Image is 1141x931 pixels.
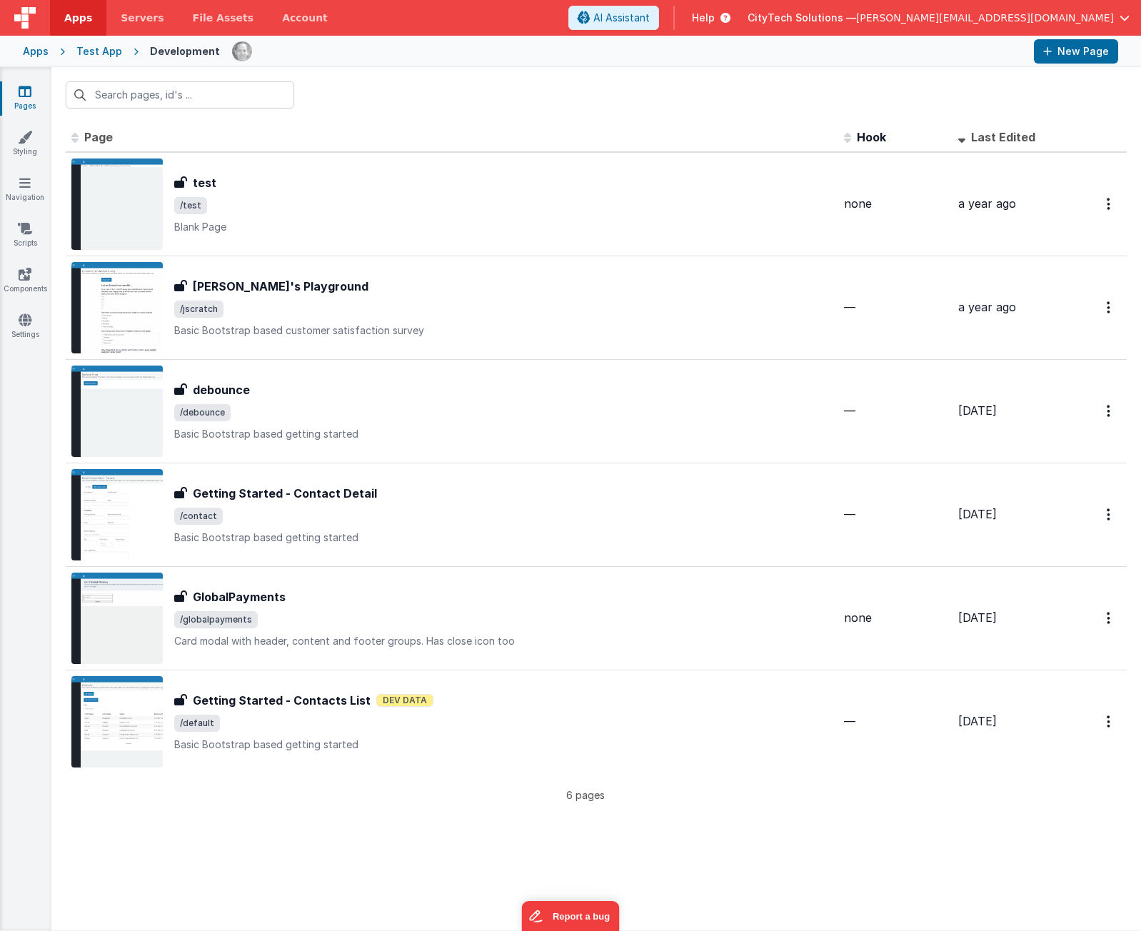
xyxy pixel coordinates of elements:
[958,714,997,728] span: [DATE]
[856,11,1114,25] span: [PERSON_NAME][EMAIL_ADDRESS][DOMAIN_NAME]
[958,300,1016,314] span: a year ago
[522,901,620,931] iframe: Marker.io feedback button
[193,485,377,502] h3: Getting Started - Contact Detail
[174,220,833,234] p: Blank Page
[232,41,252,61] img: e92780d1901cbe7d843708aaaf5fdb33
[1098,603,1121,633] button: Options
[958,610,997,625] span: [DATE]
[1034,39,1118,64] button: New Page
[174,427,833,441] p: Basic Bootstrap based getting started
[76,44,122,59] div: Test App
[844,196,947,212] div: none
[174,715,220,732] span: /default
[193,588,286,605] h3: GlobalPayments
[66,787,1105,802] p: 6 pages
[857,130,886,144] span: Hook
[193,692,371,709] h3: Getting Started - Contacts List
[748,11,856,25] span: CityTech Solutions —
[174,530,833,545] p: Basic Bootstrap based getting started
[593,11,650,25] span: AI Assistant
[193,174,216,191] h3: test
[958,196,1016,211] span: a year ago
[64,11,92,25] span: Apps
[23,44,49,59] div: Apps
[174,301,223,318] span: /jscratch
[174,611,258,628] span: /globalpayments
[1098,189,1121,218] button: Options
[844,403,855,418] span: —
[174,197,207,214] span: /test
[1098,396,1121,426] button: Options
[193,381,250,398] h3: debounce
[1098,500,1121,529] button: Options
[150,44,220,59] div: Development
[174,323,833,338] p: Basic Bootstrap based customer satisfaction survey
[376,694,433,707] span: Dev Data
[84,130,113,144] span: Page
[174,634,833,648] p: Card modal with header, content and footer groups. Has close icon too
[193,278,368,295] h3: [PERSON_NAME]'s Playground
[748,11,1130,25] button: CityTech Solutions — [PERSON_NAME][EMAIL_ADDRESS][DOMAIN_NAME]
[844,507,855,521] span: —
[174,738,833,752] p: Basic Bootstrap based getting started
[958,403,997,418] span: [DATE]
[692,11,715,25] span: Help
[958,507,997,521] span: [DATE]
[1098,707,1121,736] button: Options
[174,508,223,525] span: /contact
[174,404,231,421] span: /debounce
[971,130,1035,144] span: Last Edited
[193,11,254,25] span: File Assets
[66,81,294,109] input: Search pages, id's ...
[844,300,855,314] span: —
[121,11,164,25] span: Servers
[844,714,855,728] span: —
[568,6,659,30] button: AI Assistant
[1098,293,1121,322] button: Options
[844,610,947,626] div: none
